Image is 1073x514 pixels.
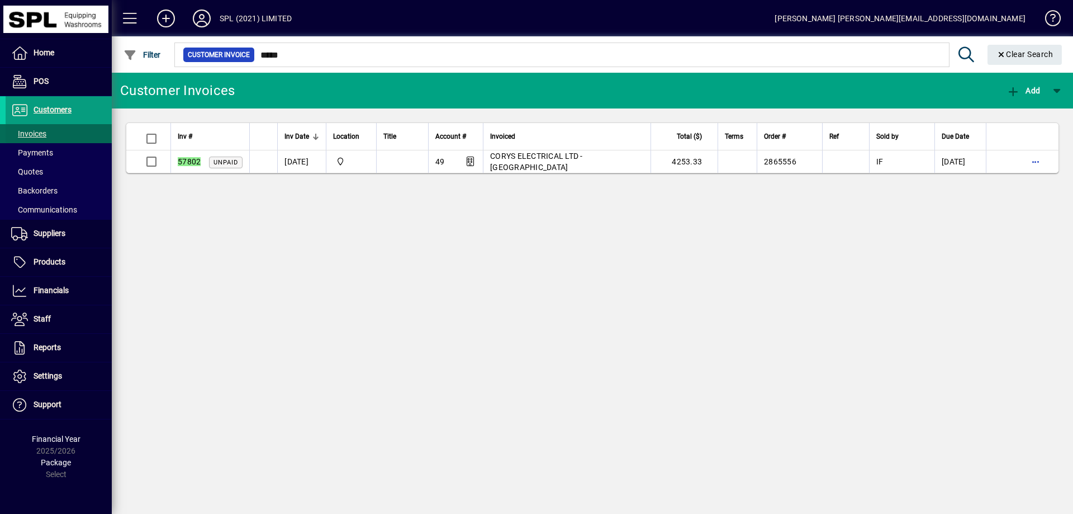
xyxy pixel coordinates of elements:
span: Communications [11,205,77,214]
span: Ref [829,130,839,143]
a: Payments [6,143,112,162]
div: Order # [764,130,815,143]
span: Inv Date [284,130,309,143]
span: Sold by [876,130,899,143]
a: POS [6,68,112,96]
span: Location [333,130,359,143]
span: Clear Search [996,50,1053,59]
span: Backorders [11,186,58,195]
span: IF [876,157,884,166]
span: Title [383,130,396,143]
button: Filter [121,45,164,65]
span: Filter [124,50,161,59]
div: Title [383,130,421,143]
span: Settings [34,371,62,380]
span: Total ($) [677,130,702,143]
span: Add [1006,86,1040,95]
a: Products [6,248,112,276]
span: Package [41,458,71,467]
span: Financials [34,286,69,295]
a: Suppliers [6,220,112,248]
span: Home [34,48,54,57]
a: Knowledge Base [1037,2,1059,39]
div: [PERSON_NAME] [PERSON_NAME][EMAIL_ADDRESS][DOMAIN_NAME] [775,10,1025,27]
td: [DATE] [277,150,326,173]
span: Staff [34,314,51,323]
span: Due Date [942,130,969,143]
a: Communications [6,200,112,219]
span: Customers [34,105,72,114]
a: Reports [6,334,112,362]
div: Inv # [178,130,243,143]
span: Terms [725,130,743,143]
a: Quotes [6,162,112,181]
a: Invoices [6,124,112,143]
span: Financial Year [32,435,80,444]
div: SPL (2021) LIMITED [220,10,292,27]
span: Account # [435,130,466,143]
a: Financials [6,277,112,305]
span: Quotes [11,167,43,176]
span: Support [34,400,61,409]
span: Unpaid [213,159,238,166]
div: Sold by [876,130,928,143]
button: Profile [184,8,220,29]
span: Payments [11,148,53,157]
span: Order # [764,130,786,143]
span: 49 [435,157,445,166]
div: Location [333,130,369,143]
div: Inv Date [284,130,319,143]
div: Customer Invoices [120,82,235,100]
button: Add [148,8,184,29]
button: Clear [987,45,1062,65]
div: Account # [435,130,476,143]
span: CORYS ELECTRICAL LTD - [GEOGRAPHIC_DATA] [490,152,583,172]
span: POS [34,77,49,86]
div: Total ($) [658,130,712,143]
a: Home [6,39,112,67]
button: Add [1004,81,1043,101]
a: Support [6,391,112,419]
td: 4253.33 [651,150,718,173]
em: 57802 [178,157,201,166]
div: Ref [829,130,862,143]
span: Products [34,257,65,266]
td: [DATE] [934,150,986,173]
a: Backorders [6,181,112,200]
a: Staff [6,305,112,333]
span: Inv # [178,130,192,143]
span: Reports [34,343,61,352]
button: More options [1027,153,1044,171]
span: Invoiced [490,130,515,143]
div: Due Date [942,130,979,143]
span: Customer Invoice [188,49,250,60]
span: Invoices [11,129,46,138]
span: 2865556 [764,157,796,166]
a: Settings [6,362,112,390]
span: Suppliers [34,229,65,238]
span: SPL (2021) Limited [333,155,369,168]
div: Invoiced [490,130,644,143]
